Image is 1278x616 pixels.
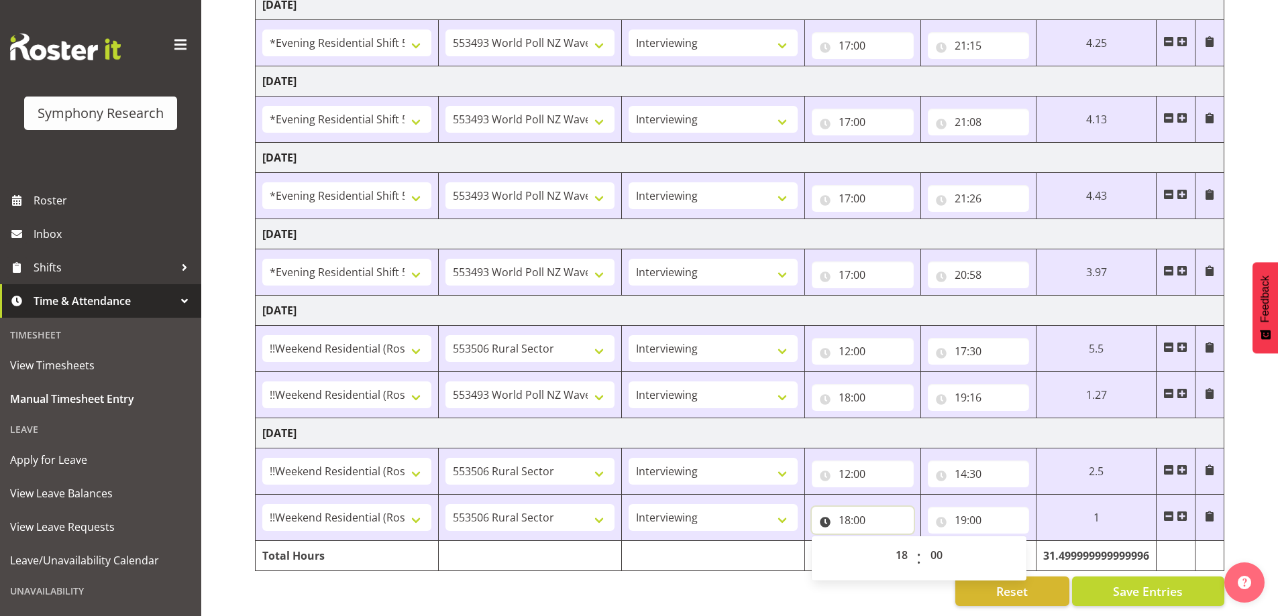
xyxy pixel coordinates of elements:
td: [DATE] [256,418,1224,448]
span: Roster [34,190,195,210]
span: Save Entries [1113,582,1183,600]
input: Click to select... [928,185,1030,212]
a: Apply for Leave [3,443,198,477]
span: View Timesheets [10,355,191,375]
button: Feedback - Show survey [1253,262,1278,353]
td: [DATE] [256,66,1224,97]
span: Time & Attendance [34,291,174,311]
img: help-xxl-2.png [1238,576,1251,589]
input: Click to select... [812,109,914,135]
input: Click to select... [812,32,914,59]
button: Reset [955,576,1069,606]
td: [DATE] [256,219,1224,249]
input: Click to select... [812,338,914,365]
span: Manual Timesheet Entry [10,389,191,409]
td: 4.43 [1036,173,1157,219]
td: 31.499999999999996 [1036,541,1157,571]
img: Rosterit website logo [10,34,121,60]
input: Click to select... [812,460,914,487]
input: Click to select... [928,338,1030,365]
td: 5.5 [1036,326,1157,372]
span: Reset [996,582,1028,600]
td: 1.27 [1036,372,1157,418]
td: 2.5 [1036,448,1157,495]
input: Click to select... [928,109,1030,135]
a: View Timesheets [3,349,198,382]
input: Click to select... [928,384,1030,411]
input: Click to select... [928,460,1030,487]
input: Click to select... [928,261,1030,288]
input: Click to select... [812,507,914,534]
input: Click to select... [812,261,914,288]
a: Manual Timesheet Entry [3,382,198,416]
td: 1 [1036,495,1157,541]
span: Shifts [34,257,174,278]
div: Leave [3,416,198,443]
span: Feedback [1259,275,1271,322]
span: Inbox [34,224,195,244]
button: Save Entries [1072,576,1224,606]
td: 4.13 [1036,97,1157,143]
input: Click to select... [812,185,914,212]
a: View Leave Requests [3,510,198,544]
td: [DATE] [256,143,1224,173]
td: Total Hours [256,541,439,571]
span: View Leave Balances [10,483,191,503]
div: Unavailability [3,577,198,605]
input: Click to select... [928,32,1030,59]
input: Click to select... [928,507,1030,534]
span: : [916,542,921,575]
td: [DATE] [256,296,1224,326]
div: Symphony Research [38,103,164,123]
td: 3.97 [1036,249,1157,296]
a: Leave/Unavailability Calendar [3,544,198,577]
a: View Leave Balances [3,477,198,510]
div: Timesheet [3,321,198,349]
span: Apply for Leave [10,450,191,470]
span: Leave/Unavailability Calendar [10,550,191,570]
span: View Leave Requests [10,517,191,537]
td: 4.25 [1036,20,1157,66]
input: Click to select... [812,384,914,411]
